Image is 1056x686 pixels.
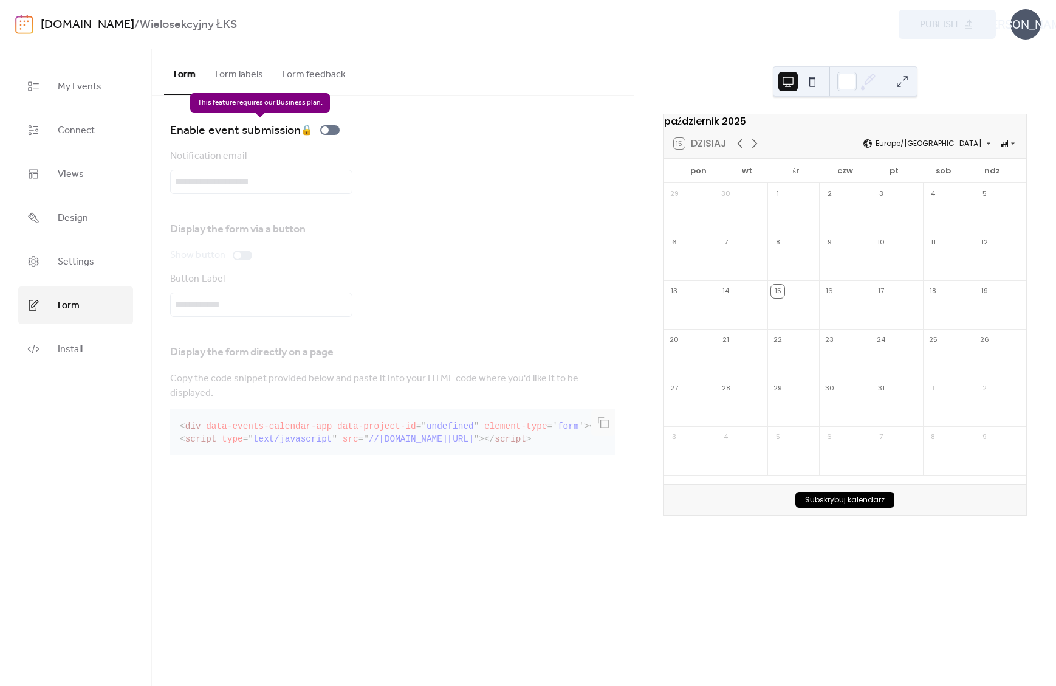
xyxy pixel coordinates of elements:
div: 14 [719,285,733,298]
a: Form [18,286,133,324]
div: 23 [823,333,836,347]
div: 16 [823,285,836,298]
div: październik 2025 [664,114,1026,129]
div: 3 [668,431,681,444]
span: Form [58,296,80,316]
button: Subskrybuj kalendarz [795,492,894,508]
a: [DOMAIN_NAME] [41,13,134,36]
div: 7 [874,431,888,444]
a: My Events [18,68,133,105]
button: Form feedback [273,49,355,94]
b: / [134,13,140,36]
div: 8 [927,431,940,444]
span: My Events [58,77,101,97]
div: 17 [874,285,888,298]
div: 1 [927,382,940,395]
div: pon [674,159,723,183]
div: 19 [978,285,992,298]
a: Design [18,199,133,237]
div: 29 [668,187,681,201]
b: Wielosekcyjny ŁKS [140,13,238,36]
div: 26 [978,333,992,347]
div: sob [919,159,968,183]
div: 2 [823,187,836,201]
div: 18 [927,285,940,298]
div: [PERSON_NAME] [1010,9,1041,40]
a: Views [18,155,133,193]
div: 4 [927,187,940,201]
div: 5 [978,187,992,201]
div: 29 [771,382,784,395]
div: 30 [823,382,836,395]
div: 6 [668,236,681,249]
span: Settings [58,252,94,272]
div: czw [821,159,870,183]
span: Europe/[GEOGRAPHIC_DATA] [876,140,982,147]
div: 10 [874,236,888,249]
div: 24 [874,333,888,347]
a: Install [18,330,133,368]
span: Design [58,209,88,228]
div: 25 [927,333,940,347]
div: 13 [668,285,681,298]
div: 6 [823,431,836,444]
img: logo [15,15,33,34]
div: 22 [771,333,784,347]
div: 8 [771,236,784,249]
div: 7 [719,236,733,249]
span: Connect [58,121,95,140]
div: 9 [823,236,836,249]
div: 12 [978,236,992,249]
div: ndz [967,159,1017,183]
span: Views [58,165,84,184]
div: 2 [978,382,992,395]
div: wt [722,159,772,183]
div: śr [772,159,821,183]
a: Settings [18,243,133,280]
div: 21 [719,333,733,347]
div: 30 [719,187,733,201]
a: Connect [18,111,133,149]
div: 20 [668,333,681,347]
div: 31 [874,382,888,395]
div: 4 [719,431,733,444]
div: pt [869,159,919,183]
div: 5 [771,431,784,444]
div: 9 [978,431,992,444]
span: Install [58,340,83,359]
div: 1 [771,187,784,201]
div: 11 [927,236,940,249]
div: 27 [668,382,681,395]
div: 15 [771,285,784,298]
button: Form [164,49,205,95]
span: This feature requires our Business plan. [190,93,330,113]
div: 28 [719,382,733,395]
div: 3 [874,187,888,201]
button: Form labels [205,49,273,94]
